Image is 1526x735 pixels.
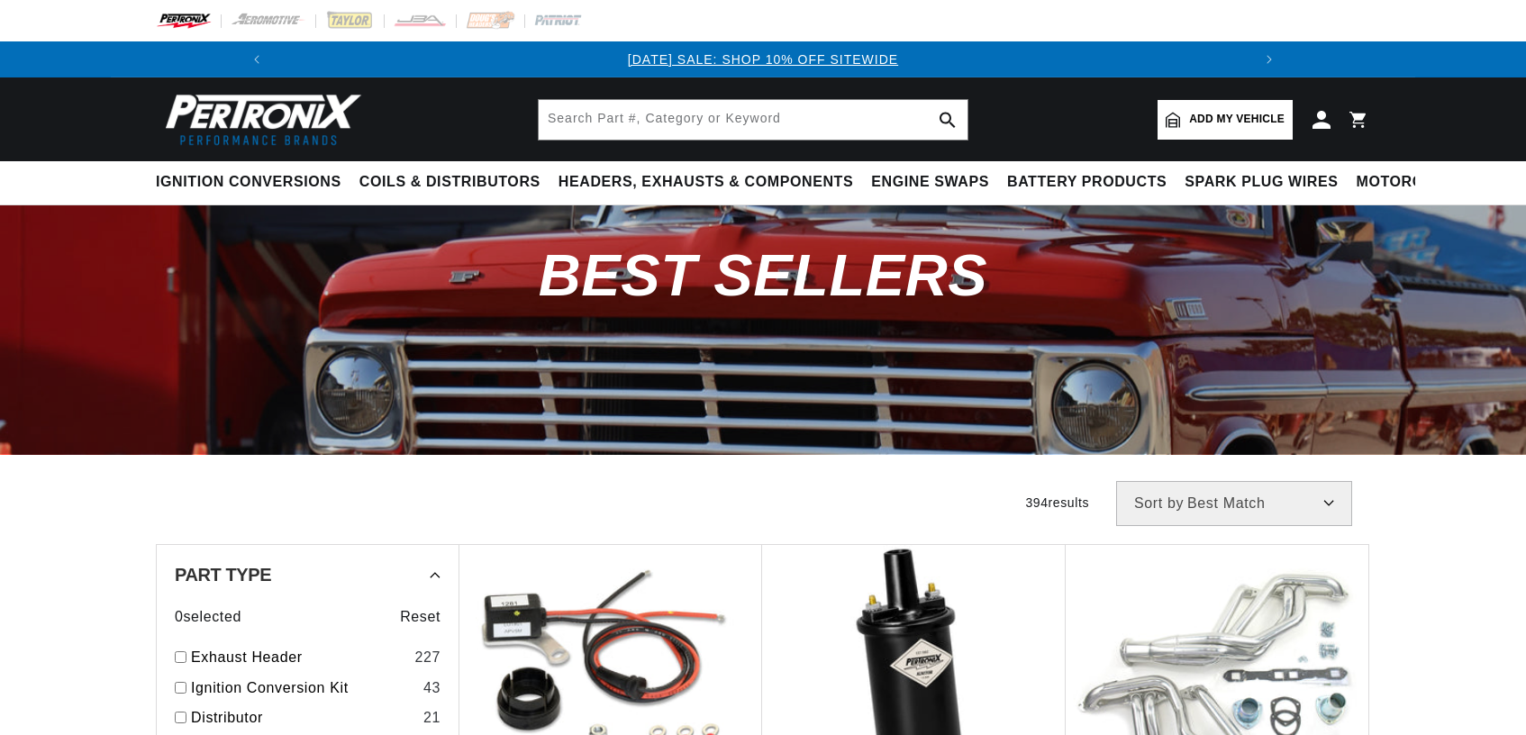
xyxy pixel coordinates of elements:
[156,88,363,150] img: Pertronix
[275,50,1252,69] div: Announcement
[156,173,341,192] span: Ignition Conversions
[1348,161,1473,204] summary: Motorcycle
[350,161,550,204] summary: Coils & Distributors
[400,605,441,629] span: Reset
[1134,496,1184,511] span: Sort by
[175,566,271,584] span: Part Type
[1158,100,1293,140] a: Add my vehicle
[628,52,898,67] a: [DATE] SALE: SHOP 10% OFF SITEWIDE
[1025,495,1089,510] span: 394 results
[414,646,441,669] div: 227
[862,161,998,204] summary: Engine Swaps
[998,161,1176,204] summary: Battery Products
[191,676,416,700] a: Ignition Conversion Kit
[550,161,862,204] summary: Headers, Exhausts & Components
[111,41,1415,77] slideshow-component: Translation missing: en.sections.announcements.announcement_bar
[175,605,241,629] span: 0 selected
[1189,111,1285,128] span: Add my vehicle
[191,706,416,730] a: Distributor
[239,41,275,77] button: Translation missing: en.sections.announcements.previous_announcement
[191,646,407,669] a: Exhaust Header
[1007,173,1167,192] span: Battery Products
[1176,161,1347,204] summary: Spark Plug Wires
[275,50,1252,69] div: 1 of 3
[423,706,441,730] div: 21
[1116,481,1352,526] select: Sort by
[539,100,967,140] input: Search Part #, Category or Keyword
[539,242,987,308] span: Best Sellers
[423,676,441,700] div: 43
[871,173,989,192] span: Engine Swaps
[1357,173,1464,192] span: Motorcycle
[559,173,853,192] span: Headers, Exhausts & Components
[928,100,967,140] button: search button
[1185,173,1338,192] span: Spark Plug Wires
[359,173,540,192] span: Coils & Distributors
[1251,41,1287,77] button: Translation missing: en.sections.announcements.next_announcement
[156,161,350,204] summary: Ignition Conversions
